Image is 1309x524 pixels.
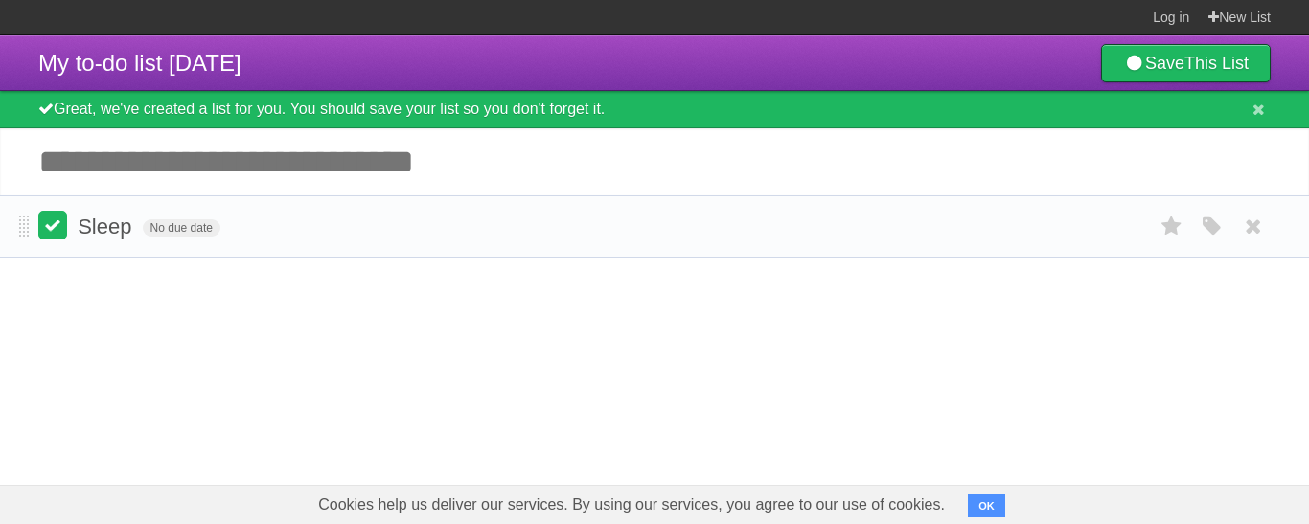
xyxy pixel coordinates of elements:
b: This List [1184,54,1249,73]
span: No due date [143,219,220,237]
span: My to-do list [DATE] [38,50,241,76]
span: Sleep [78,215,136,239]
label: Done [38,211,67,239]
label: Star task [1154,211,1190,242]
a: SaveThis List [1101,44,1271,82]
span: Cookies help us deliver our services. By using our services, you agree to our use of cookies. [299,486,964,524]
button: OK [968,494,1005,517]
